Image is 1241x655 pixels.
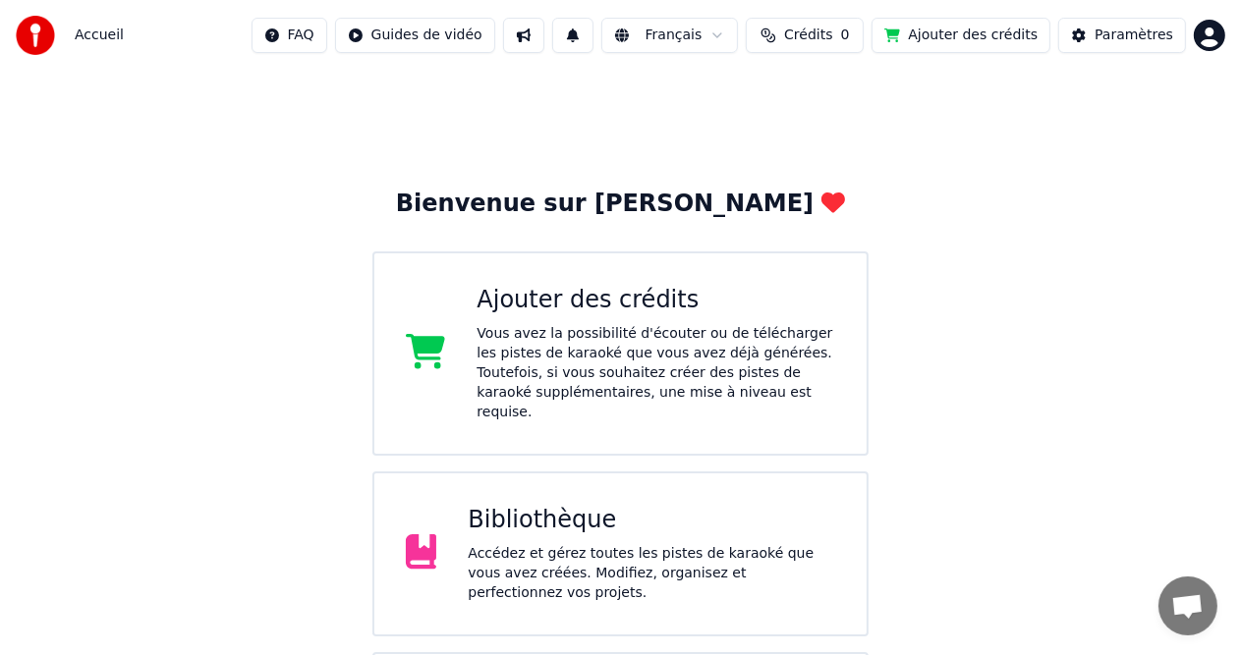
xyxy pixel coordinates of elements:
[477,285,835,316] div: Ajouter des crédits
[784,26,832,45] span: Crédits
[477,324,835,422] div: Vous avez la possibilité d'écouter ou de télécharger les pistes de karaoké que vous avez déjà gén...
[75,26,124,45] span: Accueil
[396,189,845,220] div: Bienvenue sur [PERSON_NAME]
[1058,18,1186,53] button: Paramètres
[1095,26,1173,45] div: Paramètres
[252,18,327,53] button: FAQ
[841,26,850,45] span: 0
[746,18,864,53] button: Crédits0
[468,505,835,536] div: Bibliothèque
[335,18,495,53] button: Guides de vidéo
[75,26,124,45] nav: breadcrumb
[16,16,55,55] img: youka
[1158,576,1217,635] a: Ouvrir le chat
[468,544,835,603] div: Accédez et gérez toutes les pistes de karaoké que vous avez créées. Modifiez, organisez et perfec...
[872,18,1050,53] button: Ajouter des crédits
